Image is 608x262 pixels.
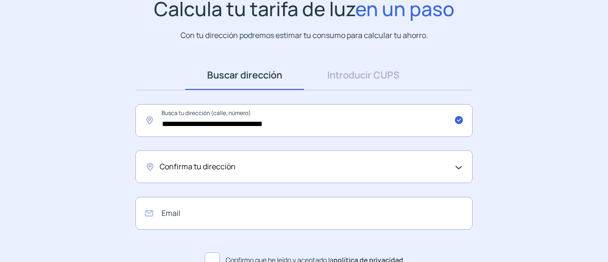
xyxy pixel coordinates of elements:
a: Introducir CUPS [304,60,423,90]
a: Buscar dirección [185,60,304,90]
p: Con tu dirección podremos estimar tu consumo para calcular tu ahorro. [180,29,428,41]
span: Confirma tu dirección [160,161,236,173]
